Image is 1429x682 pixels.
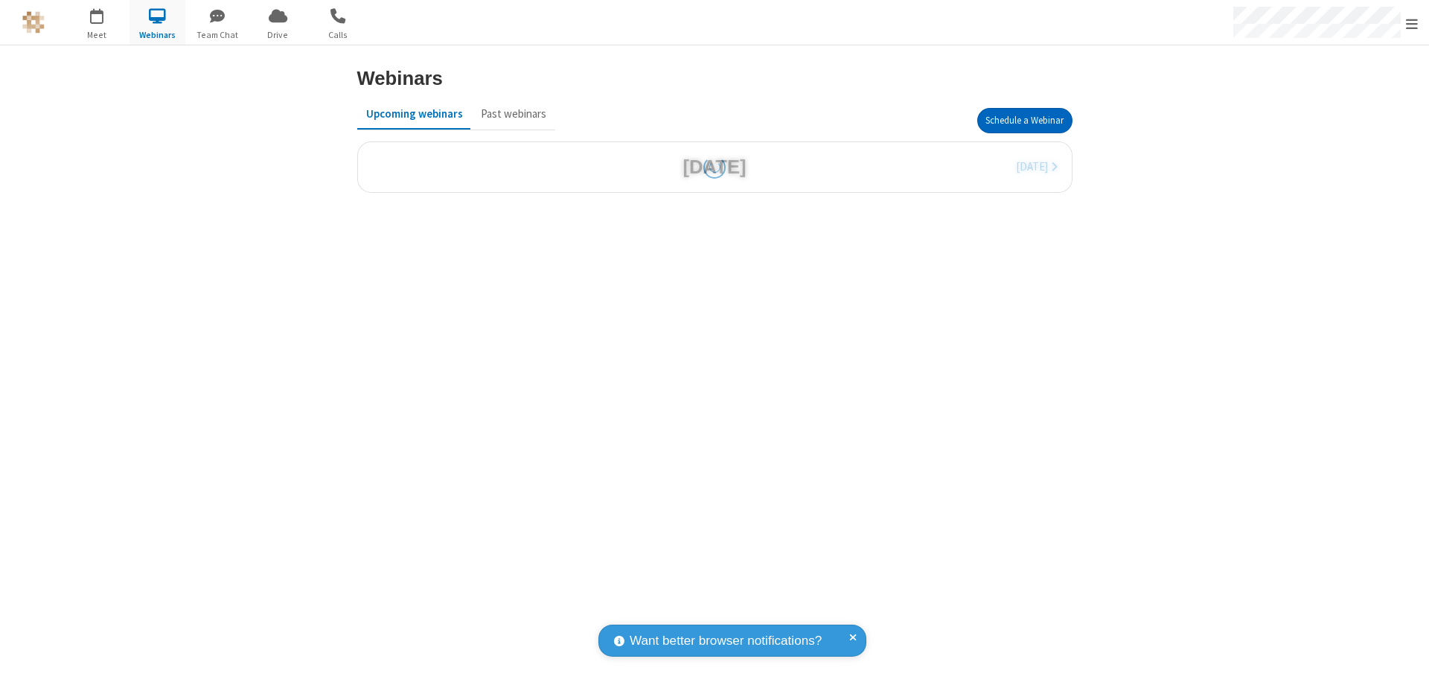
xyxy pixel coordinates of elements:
[22,11,45,34] img: QA Selenium DO NOT DELETE OR CHANGE
[69,28,125,42] span: Meet
[630,631,822,651] span: Want better browser notifications?
[357,100,472,128] button: Upcoming webinars
[130,28,185,42] span: Webinars
[1392,643,1418,672] iframe: Chat
[190,28,246,42] span: Team Chat
[250,28,306,42] span: Drive
[472,100,555,128] button: Past webinars
[310,28,366,42] span: Calls
[977,108,1072,133] button: Schedule a Webinar
[357,68,443,89] h3: Webinars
